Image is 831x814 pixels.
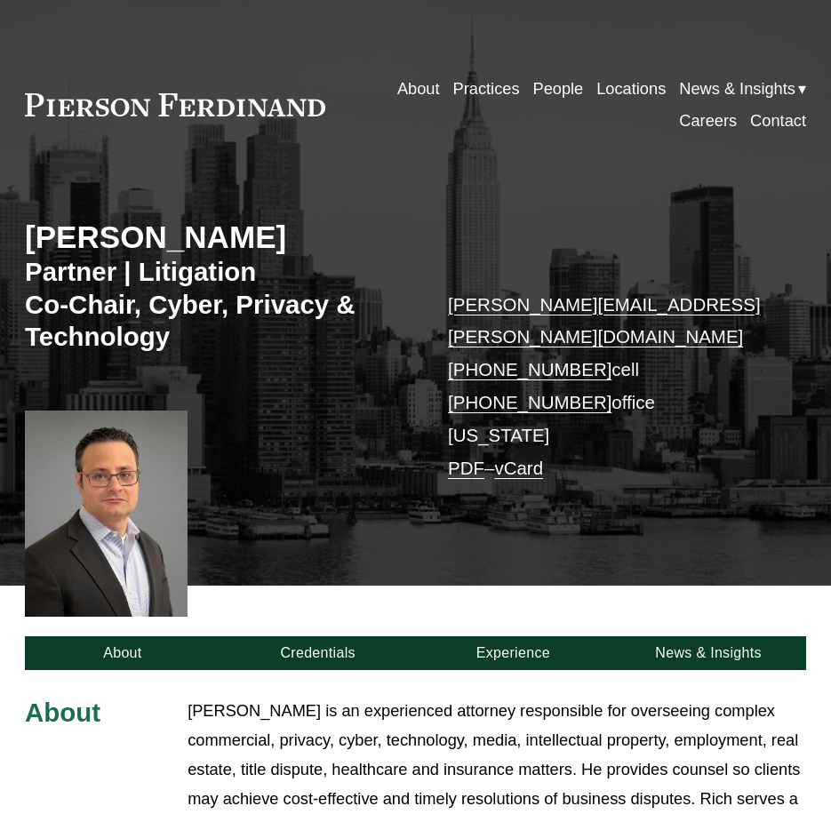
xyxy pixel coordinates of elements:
a: Credentials [220,636,416,670]
a: About [25,636,220,670]
a: Experience [415,636,611,670]
a: Contact [750,105,806,137]
a: [PHONE_NUMBER] [448,392,611,412]
a: [PERSON_NAME][EMAIL_ADDRESS][PERSON_NAME][DOMAIN_NAME] [448,294,760,347]
a: Practices [453,73,520,105]
a: vCard [494,458,543,478]
a: Careers [679,105,737,137]
a: folder dropdown [679,73,806,105]
a: News & Insights [611,636,806,670]
a: PDF [448,458,484,478]
span: News & Insights [679,75,795,104]
span: About [25,698,100,727]
a: Locations [596,73,666,105]
h3: Partner | Litigation Co-Chair, Cyber, Privacy & Technology [25,256,415,353]
p: cell office [US_STATE] – [448,289,773,485]
a: [PHONE_NUMBER] [448,359,611,379]
a: People [532,73,583,105]
h2: [PERSON_NAME] [25,219,415,257]
a: About [397,73,440,105]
